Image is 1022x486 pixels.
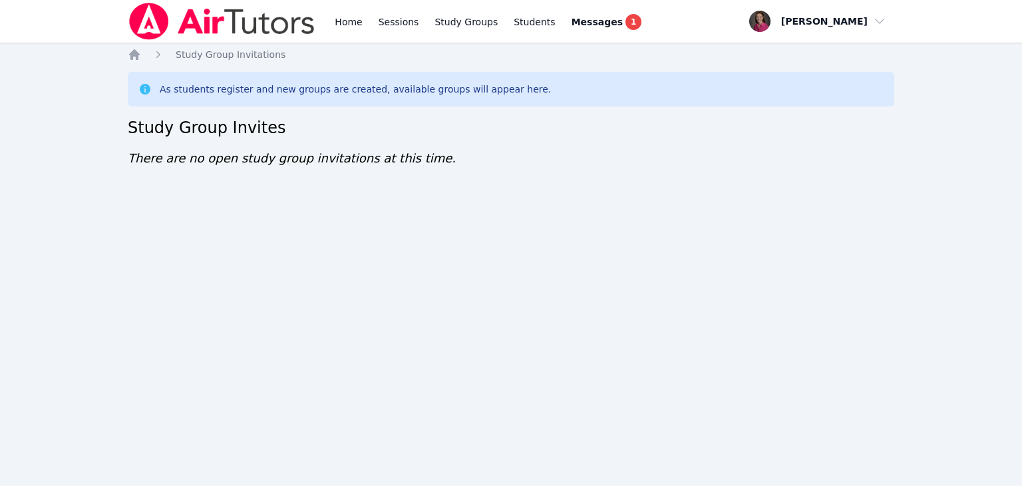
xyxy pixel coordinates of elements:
[128,48,894,61] nav: Breadcrumb
[128,3,316,40] img: Air Tutors
[176,49,285,60] span: Study Group Invitations
[625,14,641,30] span: 1
[160,83,551,96] div: As students register and new groups are created, available groups will appear here.
[572,15,623,29] span: Messages
[128,117,894,138] h2: Study Group Invites
[176,48,285,61] a: Study Group Invitations
[128,151,456,165] span: There are no open study group invitations at this time.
